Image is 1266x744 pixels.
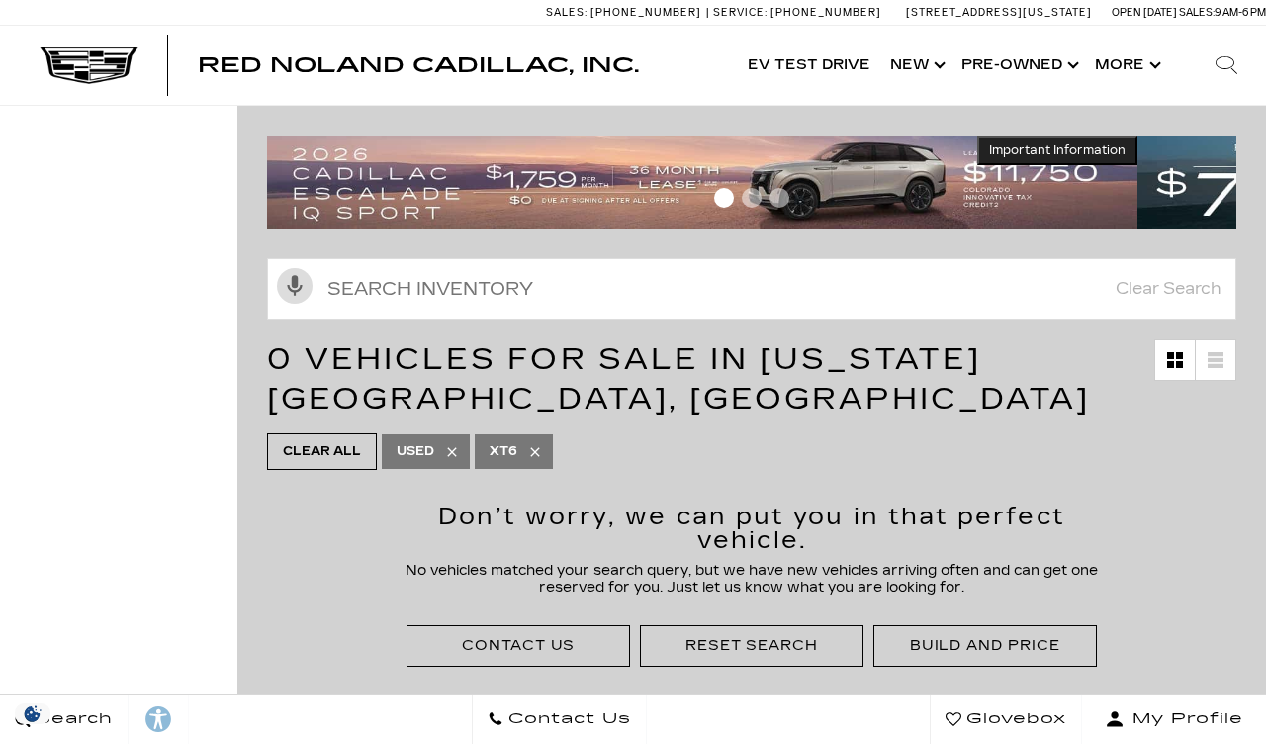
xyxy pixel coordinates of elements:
[1125,705,1243,733] span: My Profile
[977,136,1137,165] button: Important Information
[1085,26,1167,105] button: More
[1179,6,1215,19] span: Sales:
[10,703,55,724] img: Opt-Out Icon
[769,188,789,208] span: Go to slide 3
[590,6,701,19] span: [PHONE_NUMBER]
[742,188,762,208] span: Go to slide 2
[198,55,639,75] a: Red Noland Cadillac, Inc.
[267,258,1236,320] input: Search Inventory
[267,341,1090,417] span: 0 Vehicles for Sale in [US_STATE][GEOGRAPHIC_DATA], [GEOGRAPHIC_DATA]
[397,439,434,464] span: Used
[40,46,138,84] img: Cadillac Dark Logo with Cadillac White Text
[462,636,576,655] div: Contact Us
[640,625,863,666] div: Reset Search
[873,625,1097,666] div: Build and Price
[490,439,517,464] span: XT6
[910,636,1060,655] div: Build and Price
[402,505,1102,552] h2: Don’t worry, we can put you in that perfect vehicle.
[989,142,1126,158] span: Important Information
[267,136,1137,229] img: 2509-September-FOM-Escalade-IQ-Lease9
[283,439,361,464] span: Clear All
[198,53,639,77] span: Red Noland Cadillac, Inc.
[906,6,1092,19] a: [STREET_ADDRESS][US_STATE]
[706,7,886,18] a: Service: [PHONE_NUMBER]
[31,705,113,733] span: Search
[277,268,313,304] svg: Click to toggle on voice search
[880,26,951,105] a: New
[10,703,55,724] section: Click to Open Cookie Consent Modal
[1215,6,1266,19] span: 9 AM-6 PM
[1112,6,1177,19] span: Open [DATE]
[685,636,819,655] div: Reset Search
[1082,695,1266,744] button: Open user profile menu
[546,7,706,18] a: Sales: [PHONE_NUMBER]
[407,625,630,666] div: Contact Us
[714,188,734,208] span: Go to slide 1
[472,695,647,744] a: Contact Us
[930,695,1082,744] a: Glovebox
[961,705,1066,733] span: Glovebox
[402,562,1102,596] p: No vehicles matched your search query, but we have new vehicles arriving often and can get one re...
[738,26,880,105] a: EV Test Drive
[503,705,631,733] span: Contact Us
[770,6,881,19] span: [PHONE_NUMBER]
[713,6,768,19] span: Service:
[546,6,588,19] span: Sales:
[951,26,1085,105] a: Pre-Owned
